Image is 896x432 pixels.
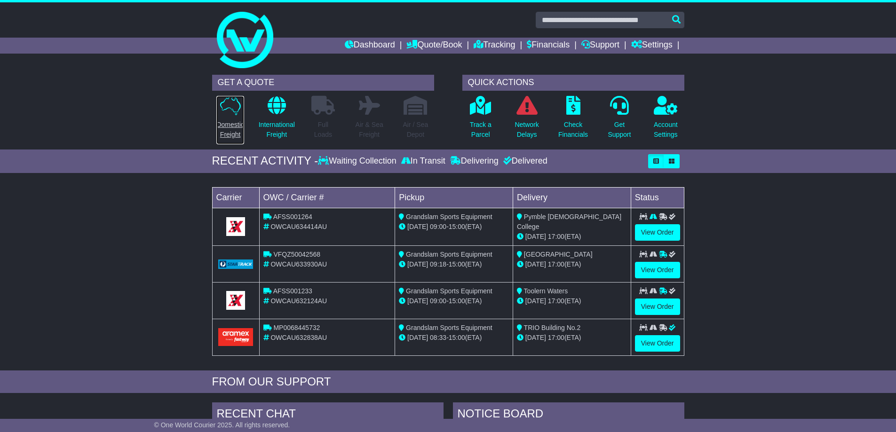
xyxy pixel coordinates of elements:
span: 15:00 [449,297,465,305]
img: GetCarrierServiceLogo [218,259,254,269]
p: Check Financials [558,120,588,140]
a: Settings [631,38,673,54]
p: Full Loads [311,120,335,140]
td: Carrier [212,187,259,208]
a: View Order [635,335,680,352]
span: 08:33 [430,334,446,341]
span: [DATE] [525,334,546,341]
span: 17:00 [548,334,564,341]
span: Grandslam Sports Equipment [406,324,492,331]
div: RECENT ACTIVITY - [212,154,318,168]
div: (ETA) [517,296,627,306]
span: Toolern Waters [524,287,568,295]
div: - (ETA) [399,259,509,269]
div: (ETA) [517,232,627,242]
span: 17:00 [548,260,564,268]
a: Track aParcel [469,95,492,145]
span: Grandslam Sports Equipment [406,287,492,295]
a: CheckFinancials [558,95,588,145]
a: DomesticFreight [216,95,244,145]
div: RECENT CHAT [212,402,444,428]
span: VFQZ50042568 [273,251,320,258]
span: AFSS001264 [273,213,312,220]
span: TRIO Building No.2 [524,324,581,331]
div: (ETA) [517,333,627,343]
a: View Order [635,298,680,315]
p: Network Delays [515,120,539,140]
a: Financials [527,38,570,54]
span: [DATE] [407,223,428,230]
a: InternationalFreight [258,95,295,145]
a: View Order [635,262,680,278]
td: Delivery [513,187,631,208]
div: - (ETA) [399,296,509,306]
a: GetSupport [607,95,631,145]
span: [DATE] [525,260,546,268]
div: GET A QUOTE [212,75,434,91]
span: [DATE] [525,297,546,305]
a: View Order [635,224,680,241]
p: Air / Sea Depot [403,120,428,140]
span: 09:18 [430,260,446,268]
span: [DATE] [525,233,546,240]
span: OWCAU632838AU [270,334,327,341]
p: Track a Parcel [470,120,492,140]
span: AFSS001233 [273,287,312,295]
span: 09:00 [430,223,446,230]
span: [DATE] [407,260,428,268]
div: In Transit [399,156,448,166]
a: Dashboard [345,38,395,54]
p: Get Support [608,120,631,140]
p: Domestic Freight [216,120,244,140]
div: FROM OUR SUPPORT [212,375,684,389]
span: MP0068445732 [273,324,320,331]
span: OWCAU632124AU [270,297,327,305]
a: NetworkDelays [514,95,539,145]
div: Delivering [448,156,501,166]
td: Status [631,187,684,208]
span: [DATE] [407,297,428,305]
div: - (ETA) [399,222,509,232]
p: Air & Sea Freight [356,120,383,140]
div: (ETA) [517,259,627,269]
span: 09:00 [430,297,446,305]
span: [GEOGRAPHIC_DATA] [524,251,593,258]
div: Delivered [501,156,547,166]
div: NOTICE BOARD [453,402,684,428]
span: 17:00 [548,233,564,240]
span: [DATE] [407,334,428,341]
span: Grandslam Sports Equipment [406,213,492,220]
div: - (ETA) [399,333,509,343]
a: Support [581,38,619,54]
span: 17:00 [548,297,564,305]
a: AccountSettings [653,95,678,145]
span: Pymble [DEMOGRAPHIC_DATA] College [517,213,621,230]
span: 15:00 [449,260,465,268]
p: International Freight [259,120,295,140]
span: OWCAU633930AU [270,260,327,268]
td: OWC / Carrier # [259,187,395,208]
span: OWCAU634414AU [270,223,327,230]
img: GetCarrierServiceLogo [226,291,245,310]
td: Pickup [395,187,513,208]
div: Waiting Collection [318,156,398,166]
img: Aramex.png [218,328,254,346]
img: GetCarrierServiceLogo [226,217,245,236]
p: Account Settings [654,120,678,140]
span: Grandslam Sports Equipment [406,251,492,258]
a: Tracking [474,38,515,54]
span: 15:00 [449,334,465,341]
div: QUICK ACTIONS [462,75,684,91]
a: Quote/Book [406,38,462,54]
span: © One World Courier 2025. All rights reserved. [154,421,290,429]
span: 15:00 [449,223,465,230]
